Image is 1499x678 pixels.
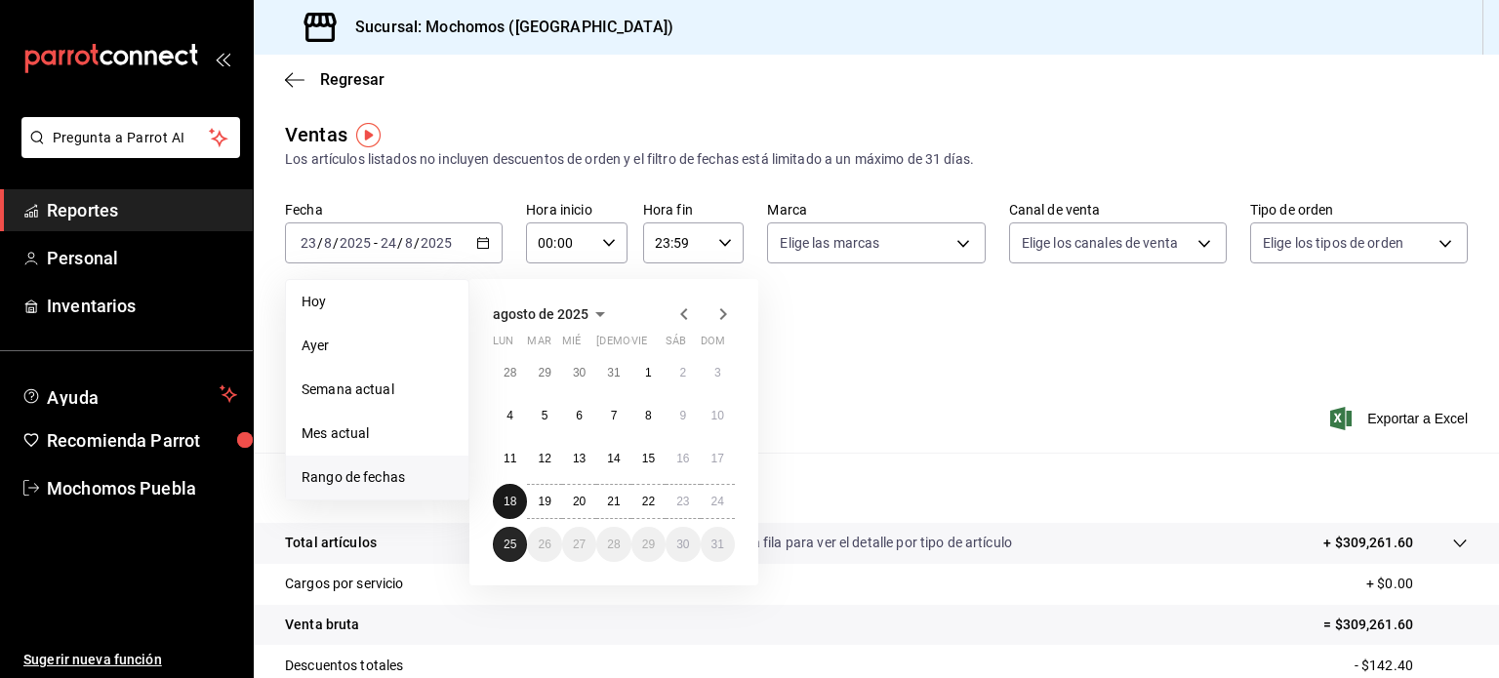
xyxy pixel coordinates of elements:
abbr: 21 de agosto de 2025 [607,495,620,508]
div: Ventas [285,120,347,149]
button: 1 de agosto de 2025 [631,355,666,390]
abbr: 22 de agosto de 2025 [642,495,655,508]
span: / [397,235,403,251]
label: Fecha [285,203,503,217]
button: 2 de agosto de 2025 [666,355,700,390]
button: 16 de agosto de 2025 [666,441,700,476]
button: 28 de julio de 2025 [493,355,527,390]
span: / [333,235,339,251]
span: / [414,235,420,251]
span: Semana actual [302,379,453,400]
abbr: 20 de agosto de 2025 [573,495,586,508]
abbr: 4 de agosto de 2025 [506,409,513,422]
span: Pregunta a Parrot AI [53,128,210,148]
span: Mes actual [302,423,453,444]
button: 30 de agosto de 2025 [666,527,700,562]
span: agosto de 2025 [493,306,588,322]
span: Regresar [320,70,385,89]
button: 6 de agosto de 2025 [562,398,596,433]
abbr: 5 de agosto de 2025 [542,409,548,422]
button: 25 de agosto de 2025 [493,527,527,562]
p: Total artículos [285,533,377,553]
p: Venta bruta [285,615,359,635]
abbr: 11 de agosto de 2025 [504,452,516,465]
button: 27 de agosto de 2025 [562,527,596,562]
span: Elige los tipos de orden [1263,233,1403,253]
button: 28 de agosto de 2025 [596,527,630,562]
span: Elige las marcas [780,233,879,253]
button: 17 de agosto de 2025 [701,441,735,476]
a: Pregunta a Parrot AI [14,141,240,162]
div: Los artículos listados no incluyen descuentos de orden y el filtro de fechas está limitado a un m... [285,149,1468,170]
label: Marca [767,203,985,217]
button: 15 de agosto de 2025 [631,441,666,476]
button: Regresar [285,70,385,89]
button: 19 de agosto de 2025 [527,484,561,519]
button: Tooltip marker [356,123,381,147]
abbr: 15 de agosto de 2025 [642,452,655,465]
button: agosto de 2025 [493,302,612,326]
span: Hoy [302,292,453,312]
abbr: 2 de agosto de 2025 [679,366,686,379]
p: + $309,261.60 [1323,533,1413,553]
abbr: martes [527,335,550,355]
abbr: 28 de agosto de 2025 [607,538,620,551]
button: 14 de agosto de 2025 [596,441,630,476]
input: ---- [339,235,372,251]
label: Canal de venta [1009,203,1227,217]
button: 7 de agosto de 2025 [596,398,630,433]
button: 12 de agosto de 2025 [527,441,561,476]
abbr: 27 de agosto de 2025 [573,538,586,551]
p: + $0.00 [1366,574,1468,594]
button: 29 de agosto de 2025 [631,527,666,562]
input: -- [380,235,397,251]
button: 4 de agosto de 2025 [493,398,527,433]
button: Pregunta a Parrot AI [21,117,240,158]
input: -- [404,235,414,251]
abbr: 16 de agosto de 2025 [676,452,689,465]
label: Tipo de orden [1250,203,1468,217]
p: Descuentos totales [285,656,403,676]
abbr: miércoles [562,335,581,355]
abbr: 31 de agosto de 2025 [711,538,724,551]
button: 13 de agosto de 2025 [562,441,596,476]
p: = $309,261.60 [1323,615,1468,635]
input: -- [300,235,317,251]
label: Hora fin [643,203,745,217]
button: 9 de agosto de 2025 [666,398,700,433]
button: 8 de agosto de 2025 [631,398,666,433]
button: 23 de agosto de 2025 [666,484,700,519]
abbr: 17 de agosto de 2025 [711,452,724,465]
span: Personal [47,245,237,271]
abbr: 28 de julio de 2025 [504,366,516,379]
abbr: 3 de agosto de 2025 [714,366,721,379]
button: open_drawer_menu [215,51,230,66]
button: Exportar a Excel [1334,407,1468,430]
abbr: 12 de agosto de 2025 [538,452,550,465]
span: Sugerir nueva función [23,650,237,670]
p: Cargos por servicio [285,574,404,594]
button: 31 de julio de 2025 [596,355,630,390]
span: Mochomos Puebla [47,475,237,501]
abbr: 8 de agosto de 2025 [645,409,652,422]
abbr: 26 de agosto de 2025 [538,538,550,551]
span: Recomienda Parrot [47,427,237,454]
span: Ayuda [47,382,212,406]
abbr: sábado [666,335,686,355]
abbr: 25 de agosto de 2025 [504,538,516,551]
span: Reportes [47,197,237,223]
button: 11 de agosto de 2025 [493,441,527,476]
button: 22 de agosto de 2025 [631,484,666,519]
button: 24 de agosto de 2025 [701,484,735,519]
button: 3 de agosto de 2025 [701,355,735,390]
input: -- [323,235,333,251]
abbr: lunes [493,335,513,355]
abbr: viernes [631,335,647,355]
button: 31 de agosto de 2025 [701,527,735,562]
button: 5 de agosto de 2025 [527,398,561,433]
button: 26 de agosto de 2025 [527,527,561,562]
abbr: 23 de agosto de 2025 [676,495,689,508]
abbr: 29 de agosto de 2025 [642,538,655,551]
abbr: 29 de julio de 2025 [538,366,550,379]
span: Ayer [302,336,453,356]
